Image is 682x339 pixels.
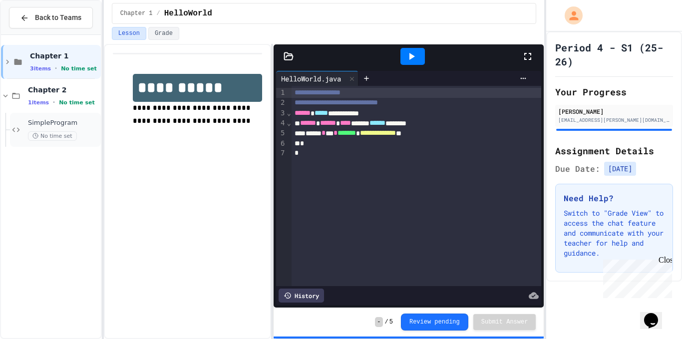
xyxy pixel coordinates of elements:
div: HelloWorld.java [276,73,346,84]
div: My Account [554,4,585,27]
button: Submit Answer [473,314,536,330]
div: History [279,289,324,303]
div: 3 [276,108,286,118]
span: 1 items [28,99,49,106]
span: / [385,318,388,326]
span: Back to Teams [35,12,81,23]
iframe: chat widget [640,299,672,329]
button: Back to Teams [9,7,93,28]
span: No time set [59,99,95,106]
span: No time set [28,131,77,141]
h1: Period 4 - S1 (25-26) [555,40,673,68]
div: 4 [276,118,286,128]
div: 7 [276,148,286,158]
span: 3 items [30,65,51,72]
div: HelloWorld.java [276,71,358,86]
span: • [55,64,57,72]
span: SimpleProgram [28,119,99,127]
span: / [157,9,160,17]
button: Lesson [112,27,146,40]
span: Submit Answer [481,318,528,326]
span: [DATE] [604,162,636,176]
button: Grade [148,27,179,40]
h2: Assignment Details [555,144,673,158]
div: [EMAIL_ADDRESS][PERSON_NAME][DOMAIN_NAME] [558,116,670,124]
span: Fold line [286,119,291,127]
button: Review pending [401,314,468,331]
span: • [53,98,55,106]
div: 5 [276,128,286,138]
span: - [375,317,382,327]
h3: Need Help? [564,192,665,204]
iframe: chat widget [599,256,672,298]
span: Chapter 2 [28,85,99,94]
span: Chapter 1 [30,51,99,60]
span: Fold line [286,109,291,117]
span: No time set [61,65,97,72]
span: Due Date: [555,163,600,175]
span: 5 [389,318,393,326]
p: Switch to "Grade View" to access the chat feature and communicate with your teacher for help and ... [564,208,665,258]
h2: Your Progress [555,85,673,99]
div: 2 [276,98,286,108]
div: Chat with us now!Close [4,4,69,63]
div: 1 [276,88,286,98]
span: HelloWorld [164,7,212,19]
div: [PERSON_NAME] [558,107,670,116]
span: Chapter 1 [120,9,153,17]
div: 6 [276,139,286,149]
